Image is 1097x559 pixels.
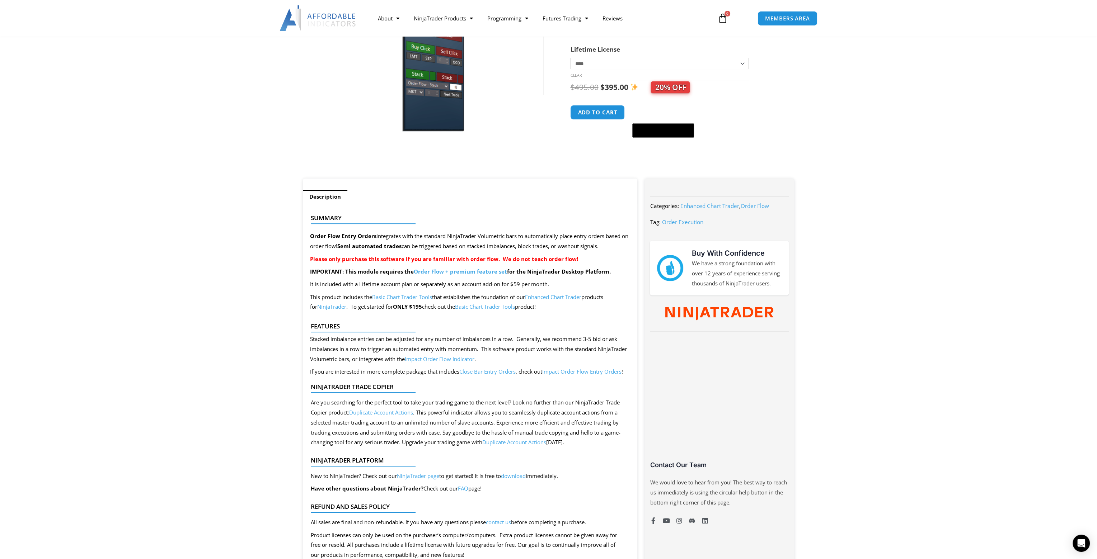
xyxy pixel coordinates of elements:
a: Description [303,190,347,204]
span: , [680,202,769,209]
nav: Menu [370,10,709,27]
a: Impact Order Flow Indicator [405,355,474,363]
h3: Buy With Confidence [692,248,782,259]
h4: NinjaTrader Trade Copier [311,383,624,390]
span: Categories: [650,202,679,209]
a: Duplicate Account Actions [482,439,546,446]
img: NinjaTrader Wordmark color RGB | Affordable Indicators – NinjaTrader [665,307,773,321]
a: Basic Chart Trader Tools [455,303,515,310]
a: 0 [707,8,739,29]
strong: Please only purchase this software if you are familiar with order flow. We do not teach order flow! [310,255,578,262]
span: Product licenses can only be used on the purchaser’s computer/computers. Extra product licenses c... [311,531,617,559]
a: Futures Trading [535,10,595,27]
img: ✨ [630,83,638,91]
a: FAQ [458,485,468,492]
p: We would love to hear from you! The best way to reach us immediately is using the circular help b... [650,478,788,508]
p: Stacked imbalance entries can be adjusted for any number of imbalances in a row. Generally, we re... [310,334,630,364]
bdi: 395.00 [600,82,628,92]
p: We have a strong foundation with over 12 years of experience serving thousands of NinjaTrader users. [692,259,782,289]
a: Programming [480,10,535,27]
span: MEMBERS AREA [765,16,810,21]
a: Clear options [570,73,581,78]
a: About [370,10,406,27]
h4: NinjaTrader Platform [311,457,624,464]
strong: ONLY $195 [393,303,422,310]
span: All sales are final and non-refundable. If you have any questions please [311,518,486,526]
iframe: Customer reviews powered by Trustpilot [650,341,788,466]
button: Add to cart [570,105,625,120]
a: NinjaTrader Products [406,10,480,27]
span: 0 [725,11,730,16]
a: contact us [486,518,511,526]
a: Impact Order Flow Entry Orders [542,368,622,375]
h3: Contact Our Team [650,461,788,469]
a: NinjaTrader page [397,472,439,479]
span: before completing a purchase. [511,518,586,526]
a: Enhanced Chart Trader [525,293,581,300]
a: Duplicate Account Actions [349,409,413,416]
p: New to NinjaTrader? Check out our to get started! It is free to immediately. [311,471,558,481]
a: Order Execution [662,218,703,226]
a: download [501,472,526,479]
a: Reviews [595,10,629,27]
img: LogoAI | Affordable Indicators – NinjaTrader [280,5,357,31]
div: Open Intercom Messenger [1073,535,1090,552]
iframe: Secure express checkout frame [631,104,695,121]
b: Have other questions about NinjaTrader? [311,485,423,492]
label: Lifetime License [570,45,620,53]
p: It is included with a Lifetime account plan or separately as an account add-on for $59 per month. [310,279,630,289]
span: 20% OFF [651,81,690,93]
p: If you are interested in more complete package that includes , check out ! [310,367,630,377]
strong: Semi automated trades [337,242,402,250]
strong: Order Flow Entry Orders [310,232,376,240]
p: This product includes the that establishes the foundation of our products for . To get started for [310,292,630,312]
span: $ [600,82,604,92]
span: check out the product! [422,303,536,310]
div: Are you searching for the perfect tool to take your trading game to the next level? Look no furth... [311,398,624,447]
iframe: PayPal Message 1 [570,142,780,148]
a: Close Bar Entry Orders [459,368,516,375]
bdi: 495.00 [570,82,598,92]
span: $ [570,82,575,92]
a: Enhanced Chart Trader [680,202,739,209]
h4: Summary [311,214,624,222]
p: Check out our page! [311,484,558,494]
a: MEMBERS AREA [758,11,817,26]
a: NinjaTrader [317,303,346,310]
a: Basic Chart Trader Tools [372,293,432,300]
a: Order Flow [740,202,769,209]
img: mark thumbs good 43913 | Affordable Indicators – NinjaTrader [657,255,683,281]
span: Tag: [650,218,660,226]
a: Order Flow + premium feature set [414,268,507,275]
button: Buy with GPay [632,123,694,138]
strong: IMPORTANT: This module requires the for the NinjaTrader Desktop Platform. [310,268,611,275]
h4: Features [311,323,624,330]
h4: Refund and Sales Policy [311,503,624,510]
p: integrates with the standard NinjaTrader Volumetric bars to automatically place entry orders base... [310,231,630,251]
